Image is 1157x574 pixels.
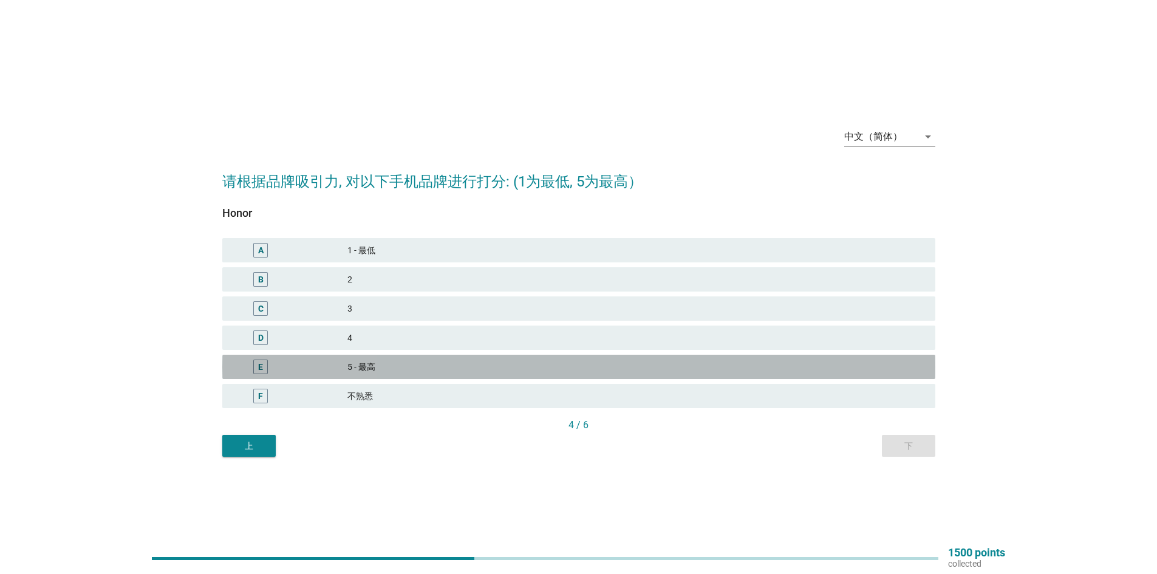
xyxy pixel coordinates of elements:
[258,332,264,344] div: D
[347,330,926,345] div: 4
[258,361,263,374] div: E
[258,273,264,286] div: B
[222,159,935,193] h2: 请根据品牌吸引力, 对以下手机品牌进行打分: (1为最低, 5为最高）
[222,435,276,457] button: 上
[258,302,264,315] div: C
[222,205,935,221] div: Honor
[921,129,935,144] i: arrow_drop_down
[258,244,264,257] div: A
[844,131,903,142] div: 中文（简体）
[347,360,926,374] div: 5 - 最高
[347,389,926,403] div: 不熟悉
[948,547,1005,558] p: 1500 points
[347,301,926,316] div: 3
[347,243,926,258] div: 1 - 最低
[347,272,926,287] div: 2
[948,558,1005,569] p: collected
[258,390,263,403] div: F
[232,440,266,453] div: 上
[222,418,935,432] div: 4 / 6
